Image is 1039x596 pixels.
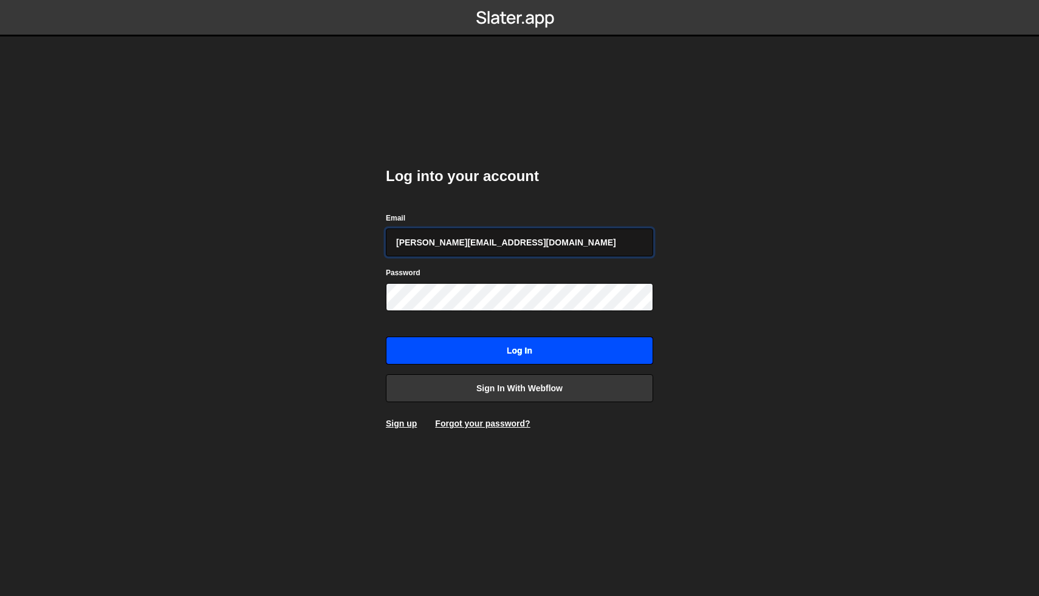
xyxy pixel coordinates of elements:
[386,166,653,186] h2: Log into your account
[435,419,530,428] a: Forgot your password?
[386,267,420,279] label: Password
[386,337,653,365] input: Log in
[386,212,405,224] label: Email
[386,374,653,402] a: Sign in with Webflow
[386,419,417,428] a: Sign up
